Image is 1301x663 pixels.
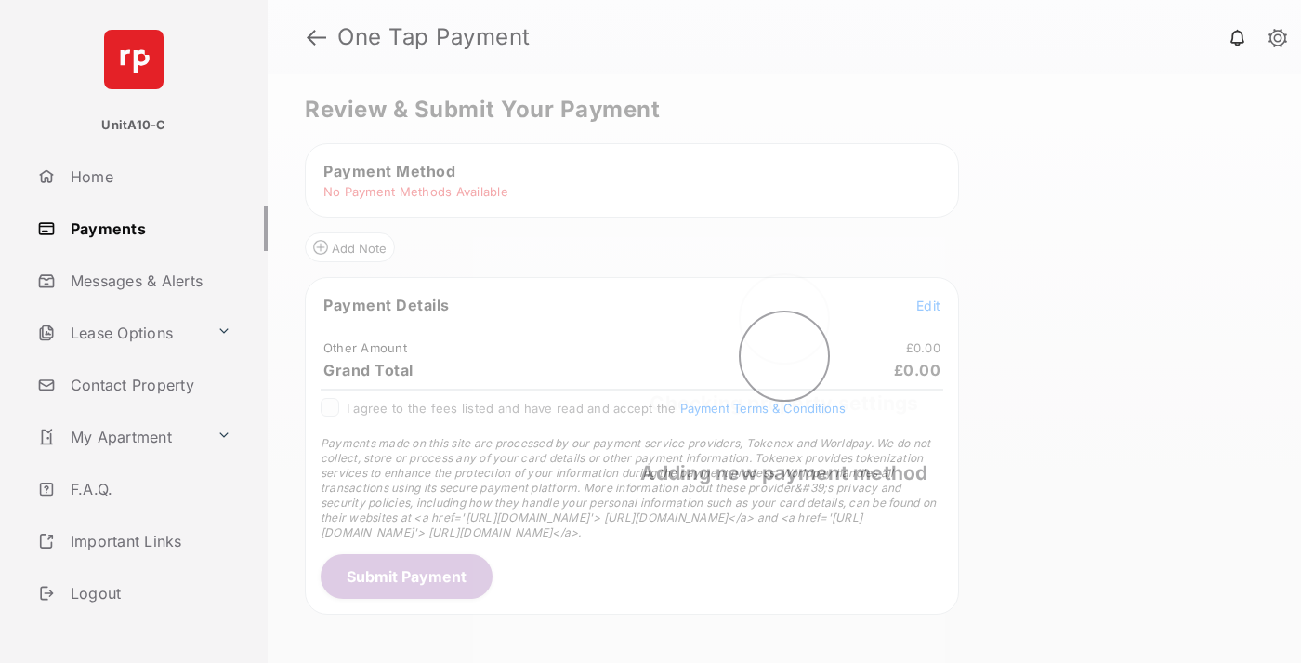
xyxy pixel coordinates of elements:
[30,571,268,616] a: Logout
[30,519,239,564] a: Important Links
[30,311,209,355] a: Lease Options
[650,391,918,415] span: Checking property settings
[30,259,268,303] a: Messages & Alerts
[30,154,268,199] a: Home
[30,467,268,511] a: F.A.Q.
[30,415,209,459] a: My Apartment
[30,363,268,407] a: Contact Property
[30,206,268,251] a: Payments
[104,30,164,89] img: svg+xml;base64,PHN2ZyB4bWxucz0iaHR0cDovL3d3dy53My5vcmcvMjAwMC9zdmciIHdpZHRoPSI2NCIgaGVpZ2h0PSI2NC...
[101,116,165,135] p: UnitA10-C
